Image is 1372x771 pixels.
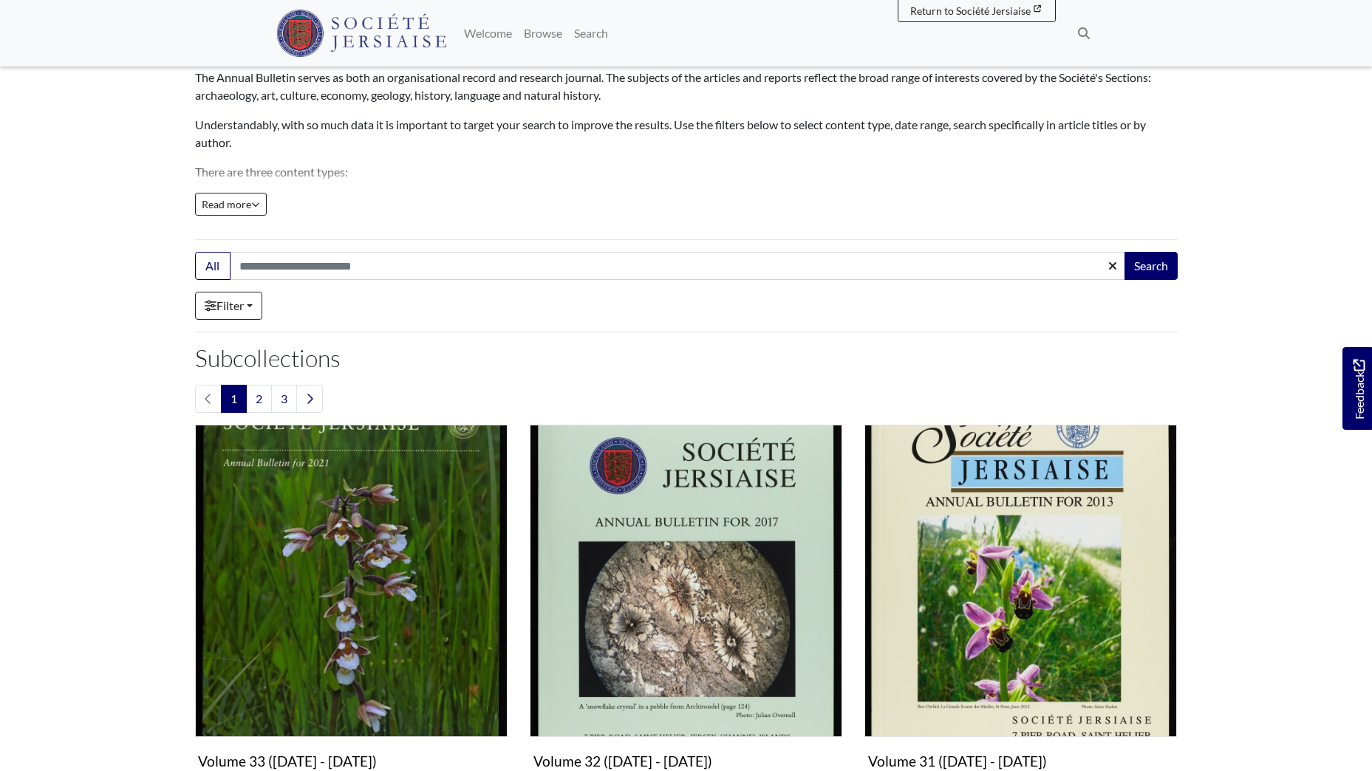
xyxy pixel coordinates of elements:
a: Would you like to provide feedback? [1342,347,1372,430]
a: Next page [296,385,323,413]
p: Understandably, with so much data it is important to target your search to improve the results. U... [195,116,1178,151]
span: Goto page 1 [221,385,247,413]
a: Goto page 2 [246,385,272,413]
nav: pagination [195,385,1178,413]
h2: Subcollections [195,344,1178,372]
img: Société Jersiaise [276,10,447,57]
li: Previous page [195,385,222,413]
p: The Annual Bulletin serves as both an organisational record and research journal. The subjects of... [195,69,1178,104]
a: Goto page 3 [271,385,297,413]
a: Société Jersiaise logo [276,6,447,61]
span: Feedback [1350,359,1368,419]
span: Return to Société Jersiaise [910,4,1031,17]
p: There are three content types: Information: contains administrative information. Reports: contain... [195,163,1178,234]
img: Volume 33 (2021 - 2024) [195,425,508,737]
img: Volume 31 (2013 - 2016) [864,425,1177,737]
span: Read more [202,198,260,210]
a: Filter [195,292,262,320]
button: All [195,252,231,280]
button: Search [1124,252,1178,280]
input: Search this collection... [230,252,1126,280]
img: Volume 32 (2017 - 2020) [530,425,842,737]
a: Search [568,18,614,48]
a: Welcome [458,18,518,48]
a: Browse [518,18,568,48]
button: Read all of the content [195,193,267,216]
